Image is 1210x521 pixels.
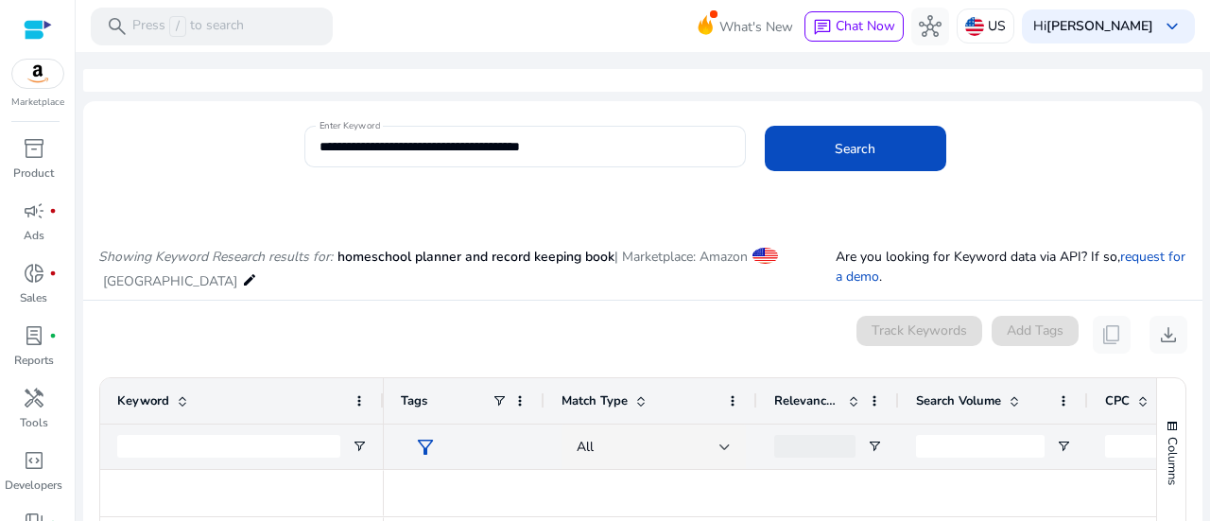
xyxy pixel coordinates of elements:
[23,262,45,285] span: donut_small
[1056,439,1071,454] button: Open Filter Menu
[12,60,63,88] img: amazon.svg
[911,8,949,45] button: hub
[49,207,57,215] span: fiber_manual_record
[13,165,54,182] p: Product
[867,439,882,454] button: Open Filter Menu
[103,272,237,290] span: [GEOGRAPHIC_DATA]
[836,17,895,35] span: Chat Now
[965,17,984,36] img: us.svg
[169,16,186,37] span: /
[414,436,437,459] span: filter_alt
[401,392,427,409] span: Tags
[577,438,594,456] span: All
[813,18,832,37] span: chat
[106,15,129,38] span: search
[49,269,57,277] span: fiber_manual_record
[916,392,1001,409] span: Search Volume
[835,139,875,159] span: Search
[719,10,793,43] span: What's New
[320,119,380,132] mat-label: Enter Keyword
[804,11,904,42] button: chatChat Now
[20,414,48,431] p: Tools
[614,248,748,266] span: | Marketplace: Amazon
[1161,15,1184,38] span: keyboard_arrow_down
[988,9,1006,43] p: US
[1033,20,1153,33] p: Hi
[14,352,54,369] p: Reports
[23,449,45,472] span: code_blocks
[836,247,1187,287] p: Are you looking for Keyword data via API? If so, .
[24,227,44,244] p: Ads
[132,16,244,37] p: Press to search
[20,289,47,306] p: Sales
[23,387,45,409] span: handyman
[916,435,1045,458] input: Search Volume Filter Input
[242,269,257,291] mat-icon: edit
[562,392,628,409] span: Match Type
[1046,17,1153,35] b: [PERSON_NAME]
[117,435,340,458] input: Keyword Filter Input
[1149,316,1187,354] button: download
[919,15,942,38] span: hub
[337,248,614,266] span: homeschool planner and record keeping book
[11,96,64,110] p: Marketplace
[765,126,946,171] button: Search
[23,137,45,160] span: inventory_2
[352,439,367,454] button: Open Filter Menu
[23,324,45,347] span: lab_profile
[1105,392,1130,409] span: CPC
[49,332,57,339] span: fiber_manual_record
[1157,323,1180,346] span: download
[5,477,62,494] p: Developers
[23,200,45,222] span: campaign
[98,248,333,266] i: Showing Keyword Research results for:
[1164,437,1181,485] span: Columns
[774,392,840,409] span: Relevance Score
[117,392,169,409] span: Keyword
